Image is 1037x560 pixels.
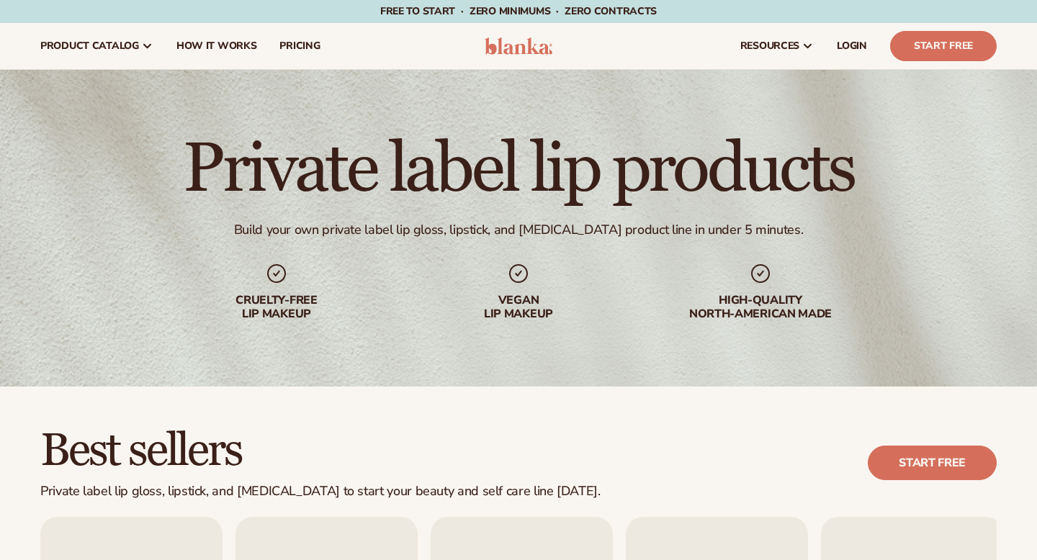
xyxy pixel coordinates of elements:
[825,23,879,69] a: LOGIN
[380,4,657,18] span: Free to start · ZERO minimums · ZERO contracts
[890,31,997,61] a: Start Free
[165,23,269,69] a: How It Works
[729,23,825,69] a: resources
[868,446,997,480] a: Start free
[40,40,139,52] span: product catalog
[40,427,601,475] h2: Best sellers
[183,135,853,204] h1: Private label lip products
[176,40,257,52] span: How It Works
[426,294,611,321] div: Vegan lip makeup
[485,37,553,55] img: logo
[29,23,165,69] a: product catalog
[668,294,853,321] div: High-quality North-american made
[279,40,320,52] span: pricing
[40,484,601,500] div: Private label lip gloss, lipstick, and [MEDICAL_DATA] to start your beauty and self care line [DA...
[184,294,369,321] div: Cruelty-free lip makeup
[268,23,331,69] a: pricing
[837,40,867,52] span: LOGIN
[234,222,804,238] div: Build your own private label lip gloss, lipstick, and [MEDICAL_DATA] product line in under 5 minu...
[740,40,799,52] span: resources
